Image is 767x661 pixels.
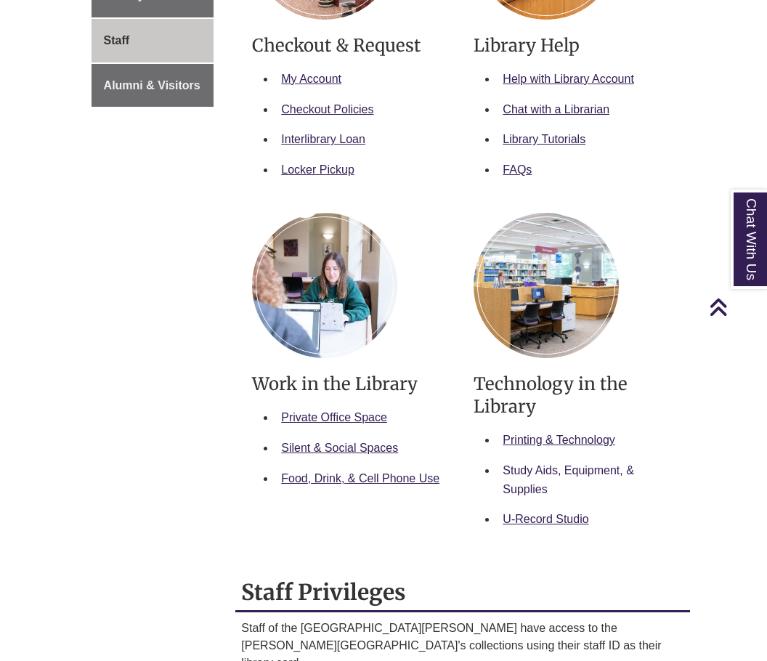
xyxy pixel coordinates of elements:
[709,297,763,317] a: Back to Top
[281,411,387,423] a: Private Office Space
[281,472,439,484] a: Food, Drink, & Cell Phone Use
[281,73,341,85] a: My Account
[503,513,588,525] a: U-Record Studio
[503,133,585,145] a: Library Tutorials
[474,373,673,418] h3: Technology in the Library
[252,34,452,57] h3: Checkout & Request
[92,19,214,62] a: Staff
[503,103,609,115] a: Chat with a Librarian
[235,574,690,612] h2: Staff Privileges
[503,73,634,85] a: Help with Library Account
[281,103,373,115] a: Checkout Policies
[281,442,398,454] a: Silent & Social Spaces
[281,163,354,176] a: Locker Pickup
[503,434,614,446] a: Printing & Technology
[281,133,365,145] a: Interlibrary Loan
[503,163,532,176] a: FAQs
[474,34,673,57] h3: Library Help
[252,373,452,395] h3: Work in the Library
[503,464,634,495] a: Study Aids, Equipment, & Supplies
[92,64,214,108] a: Alumni & Visitors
